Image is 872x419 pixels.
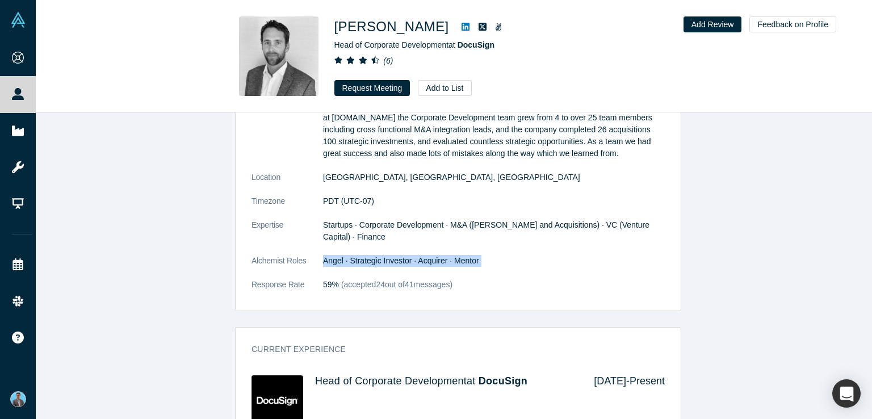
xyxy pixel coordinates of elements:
a: DocuSign [458,40,494,49]
button: Feedback on Profile [749,16,836,32]
h3: Current Experience [251,343,649,355]
span: Head of Corporate Development at [334,40,494,49]
dt: Location [251,171,323,195]
img: Eric Darwin's Profile Image [239,16,318,96]
dt: Expertise [251,219,323,255]
a: DocuSign [479,375,527,387]
dd: PDT (UTC-07) [323,195,665,207]
button: Request Meeting [334,80,410,96]
button: Add to List [418,80,471,96]
dd: [GEOGRAPHIC_DATA], [GEOGRAPHIC_DATA], [GEOGRAPHIC_DATA] [323,171,665,183]
i: ( 6 ) [383,56,393,65]
img: Akshay Panse's Account [10,391,26,407]
span: 59% [323,280,339,289]
button: Add Review [684,16,742,32]
dd: Angel · Strategic Investor · Acquirer · Mentor [323,255,665,267]
dt: Summary [251,64,323,171]
span: (accepted 24 out of 41 messages) [339,280,452,289]
span: Startups · Corporate Development · M&A ([PERSON_NAME] and Acquisitions) · VC (Venture Capital) · ... [323,220,649,241]
dt: Alchemist Roles [251,255,323,279]
dt: Response Rate [251,279,323,303]
h1: [PERSON_NAME] [334,16,449,37]
h4: Head of Corporate Development at [315,375,578,388]
dt: Timezone [251,195,323,219]
img: Alchemist Vault Logo [10,12,26,28]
